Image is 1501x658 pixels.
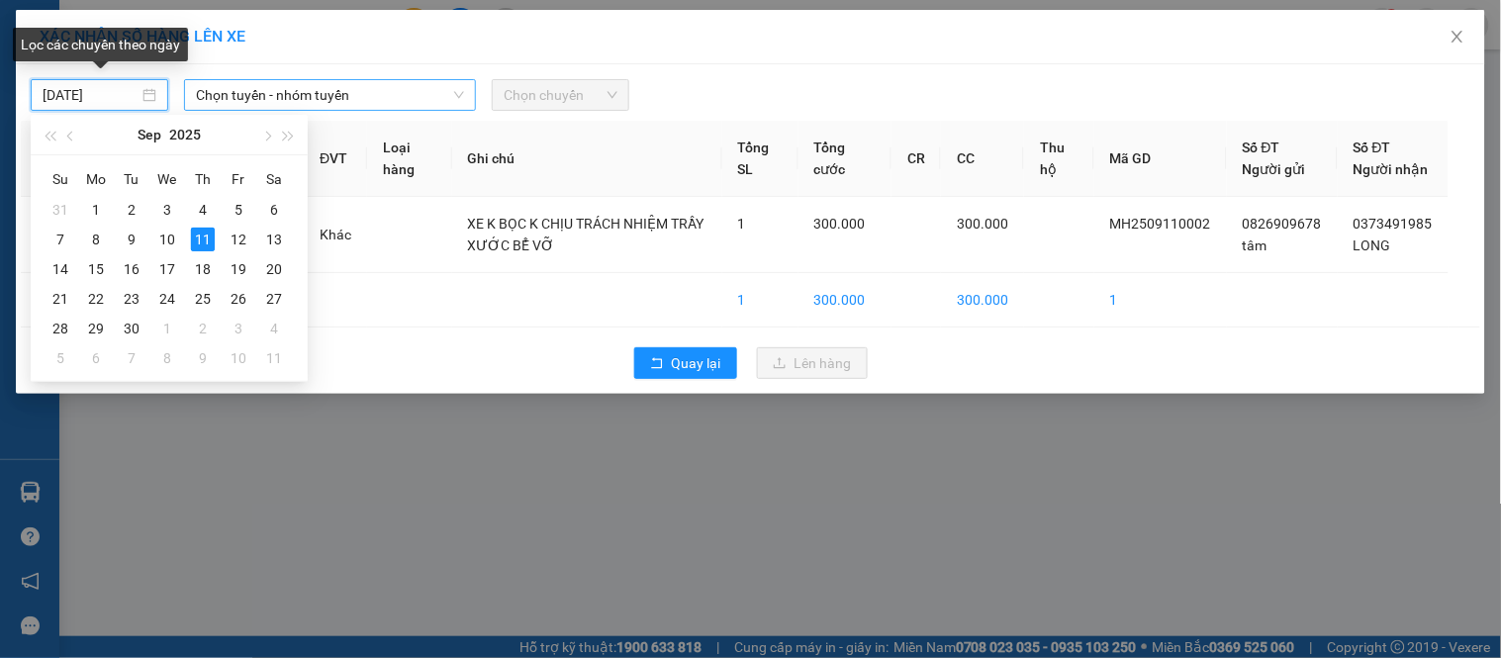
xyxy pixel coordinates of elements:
[185,163,221,195] th: Th
[256,284,292,314] td: 2025-09-27
[114,254,149,284] td: 2025-09-16
[185,284,221,314] td: 2025-09-25
[48,228,72,251] div: 7
[48,317,72,340] div: 28
[452,121,722,197] th: Ghi chú
[149,284,185,314] td: 2025-09-24
[185,195,221,225] td: 2025-09-04
[138,115,161,154] button: Sep
[43,343,78,373] td: 2025-10-05
[48,287,72,311] div: 21
[1243,161,1306,177] span: Người gửi
[722,273,798,328] td: 1
[1354,161,1429,177] span: Người nhận
[185,254,221,284] td: 2025-09-18
[120,317,143,340] div: 30
[78,195,114,225] td: 2025-09-01
[1094,121,1227,197] th: Mã GD
[78,314,114,343] td: 2025-09-29
[814,216,866,232] span: 300.000
[155,346,179,370] div: 8
[155,198,179,222] div: 3
[114,314,149,343] td: 2025-09-30
[191,287,215,311] div: 25
[798,121,891,197] th: Tổng cước
[468,216,704,253] span: XE K BỌC K CHỊU TRÁCH NHIỆM TRẦY XƯỚC BỂ VỠ
[221,225,256,254] td: 2025-09-12
[256,195,292,225] td: 2025-09-06
[738,216,746,232] span: 1
[941,121,1024,197] th: CC
[757,347,868,379] button: uploadLên hàng
[227,257,250,281] div: 19
[149,343,185,373] td: 2025-10-08
[185,314,221,343] td: 2025-10-02
[256,225,292,254] td: 2025-09-13
[120,198,143,222] div: 2
[196,80,464,110] span: Chọn tuyến - nhóm tuyến
[48,198,72,222] div: 31
[149,163,185,195] th: We
[1450,29,1465,45] span: close
[114,284,149,314] td: 2025-09-23
[120,346,143,370] div: 7
[191,257,215,281] div: 18
[43,314,78,343] td: 2025-09-28
[1243,140,1280,155] span: Số ĐT
[149,314,185,343] td: 2025-10-01
[227,346,250,370] div: 10
[1430,10,1485,65] button: Close
[262,346,286,370] div: 11
[78,225,114,254] td: 2025-09-08
[48,346,72,370] div: 5
[367,121,451,197] th: Loại hàng
[1110,216,1211,232] span: MH2509110002
[120,287,143,311] div: 23
[114,225,149,254] td: 2025-09-09
[84,228,108,251] div: 8
[43,84,139,106] input: 11/09/2025
[191,317,215,340] div: 2
[43,225,78,254] td: 2025-09-07
[1094,273,1227,328] td: 1
[650,356,664,372] span: rollback
[504,80,617,110] span: Chọn chuyến
[21,121,78,197] th: STT
[169,115,201,154] button: 2025
[185,225,221,254] td: 2025-09-11
[221,284,256,314] td: 2025-09-26
[227,198,250,222] div: 5
[256,314,292,343] td: 2025-10-04
[672,352,721,374] span: Quay lại
[84,257,108,281] div: 15
[78,343,114,373] td: 2025-10-06
[227,287,250,311] div: 26
[221,163,256,195] th: Fr
[262,287,286,311] div: 27
[114,195,149,225] td: 2025-09-02
[453,89,465,101] span: down
[120,228,143,251] div: 9
[304,121,367,197] th: ĐVT
[185,343,221,373] td: 2025-10-09
[13,28,188,61] div: Lọc các chuyến theo ngày
[256,163,292,195] th: Sa
[798,273,891,328] td: 300.000
[43,284,78,314] td: 2025-09-21
[722,121,798,197] th: Tổng SL
[155,228,179,251] div: 10
[149,254,185,284] td: 2025-09-17
[191,198,215,222] div: 4
[155,317,179,340] div: 1
[957,216,1008,232] span: 300.000
[155,287,179,311] div: 24
[84,287,108,311] div: 22
[78,163,114,195] th: Mo
[262,257,286,281] div: 20
[149,225,185,254] td: 2025-09-10
[84,198,108,222] div: 1
[21,197,78,273] td: 1
[304,197,367,273] td: Khác
[221,314,256,343] td: 2025-10-03
[1354,140,1391,155] span: Số ĐT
